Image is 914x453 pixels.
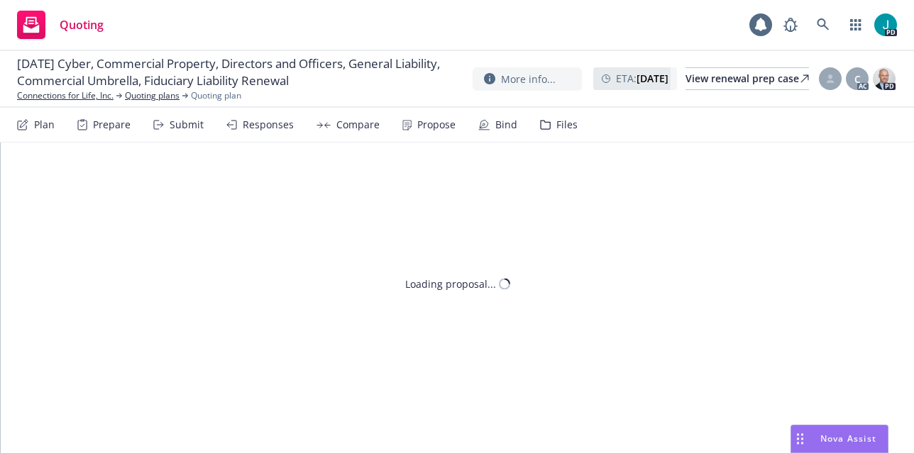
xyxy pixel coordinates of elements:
[495,119,517,130] div: Bind
[791,425,888,453] button: Nova Assist
[417,119,456,130] div: Propose
[243,119,294,130] div: Responses
[874,13,897,36] img: photo
[11,5,109,45] a: Quoting
[191,89,241,102] span: Quoting plan
[336,119,380,130] div: Compare
[854,72,861,86] span: C
[685,68,809,89] div: View renewal prep case
[685,67,809,90] a: View renewal prep case
[34,119,55,130] div: Plan
[93,119,131,130] div: Prepare
[842,11,870,39] a: Switch app
[791,425,809,452] div: Drag to move
[873,67,896,90] img: photo
[501,72,556,86] span: More info...
[556,119,578,130] div: Files
[17,89,114,102] a: Connections for Life, Inc.
[616,71,668,86] span: ETA :
[60,19,104,30] span: Quoting
[17,55,461,89] span: [DATE] Cyber, Commercial Property, Directors and Officers, General Liability, Commercial Umbrella...
[820,432,876,444] span: Nova Assist
[125,89,180,102] a: Quoting plans
[170,119,204,130] div: Submit
[809,11,837,39] a: Search
[776,11,805,39] a: Report a Bug
[473,67,582,91] button: More info...
[637,72,668,85] strong: [DATE]
[405,276,496,291] div: Loading proposal...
